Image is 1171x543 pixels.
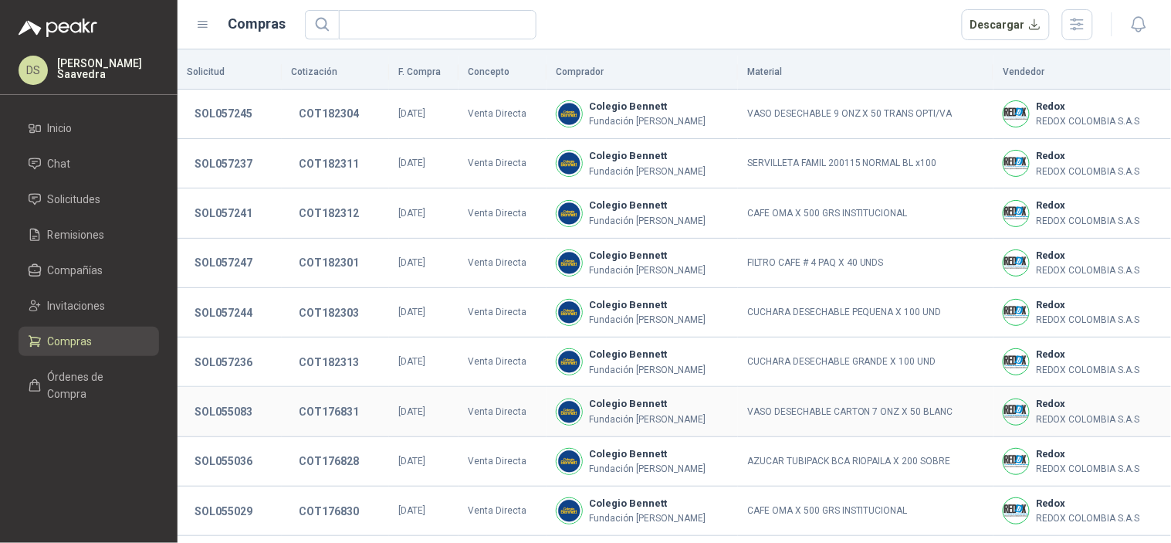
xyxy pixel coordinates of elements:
th: Comprador [547,56,738,90]
td: CUCHARA DESECHABLE PEQUENA X 100 UND [738,288,993,338]
p: REDOX COLOMBIA S.A.S [1036,363,1140,378]
p: REDOX COLOMBIA S.A.S [1036,462,1140,477]
button: COT182313 [291,348,367,376]
a: Invitaciones [19,291,159,321]
button: COT182303 [291,299,367,327]
p: Fundación [PERSON_NAME] [589,462,706,477]
b: Redox [1036,446,1140,462]
img: Company Logo [1003,349,1029,375]
span: Compañías [48,262,103,279]
p: Fundación [PERSON_NAME] [589,412,706,427]
td: Venta Directa [459,288,547,338]
button: SOL055029 [187,497,260,525]
img: Company Logo [1003,201,1029,226]
b: Colegio Bennett [589,347,706,362]
span: [DATE] [398,505,425,516]
th: Vendedor [993,56,1171,90]
p: Fundación [PERSON_NAME] [589,114,706,129]
b: Redox [1036,347,1140,362]
b: Colegio Bennett [589,99,706,114]
img: Company Logo [1003,101,1029,127]
h1: Compras [228,13,286,35]
b: Colegio Bennett [589,198,706,213]
p: REDOX COLOMBIA S.A.S [1036,114,1140,129]
b: Redox [1036,248,1140,263]
b: Colegio Bennett [589,496,706,511]
b: Colegio Bennett [589,396,706,412]
p: Fundación [PERSON_NAME] [589,165,706,179]
p: [PERSON_NAME] Saavedra [57,58,159,80]
img: Company Logo [557,349,582,375]
td: Venta Directa [459,338,547,387]
p: Fundación [PERSON_NAME] [589,511,706,526]
img: Logo peakr [19,19,97,37]
span: [DATE] [398,208,425,219]
span: [DATE] [398,108,425,119]
span: Inicio [48,120,73,137]
span: Chat [48,155,71,172]
td: VASO DESECHABLE 9 ONZ X 50 TRANS OPTI/VA [738,90,993,139]
a: Remisiones [19,220,159,249]
b: Redox [1036,99,1140,114]
button: SOL057247 [187,249,260,277]
td: Venta Directa [459,90,547,139]
img: Company Logo [557,101,582,127]
span: [DATE] [398,406,425,417]
span: Solicitudes [48,191,101,208]
img: Company Logo [557,399,582,425]
a: Compras [19,327,159,356]
b: Redox [1036,297,1140,313]
img: Company Logo [557,250,582,276]
img: Company Logo [557,498,582,524]
button: SOL055036 [187,447,260,475]
a: Chat [19,149,159,178]
img: Company Logo [1003,449,1029,474]
p: REDOX COLOMBIA S.A.S [1036,263,1140,278]
button: SOL057245 [187,100,260,127]
b: Colegio Bennett [589,446,706,462]
a: Órdenes de Compra [19,362,159,409]
p: REDOX COLOMBIA S.A.S [1036,511,1140,526]
td: AZUCAR TUBIPACK BCA RIOPAILA X 200 SOBRE [738,437,993,487]
td: VASO DESECHABLE CARTON 7 ONZ X 50 BLANC [738,387,993,436]
th: F. Compra [389,56,459,90]
th: Solicitud [178,56,282,90]
p: REDOX COLOMBIA S.A.S [1036,313,1140,327]
img: Company Logo [557,151,582,176]
span: Invitaciones [48,297,106,314]
td: Venta Directa [459,188,547,238]
button: Descargar [962,9,1051,40]
img: Company Logo [1003,399,1029,425]
img: Company Logo [557,201,582,226]
th: Cotización [282,56,389,90]
button: SOL057241 [187,199,260,227]
img: Company Logo [1003,151,1029,176]
b: Redox [1036,496,1140,511]
img: Company Logo [1003,250,1029,276]
td: FILTRO CAFE # 4 PAQ X 40 UNDS [738,239,993,288]
button: COT176831 [291,398,367,426]
p: Fundación [PERSON_NAME] [589,363,706,378]
p: REDOX COLOMBIA S.A.S [1036,165,1140,179]
button: COT182301 [291,249,367,277]
span: [DATE] [398,356,425,367]
td: CAFE OMA X 500 GRS INSTITUCIONAL [738,487,993,536]
td: CAFE OMA X 500 GRS INSTITUCIONAL [738,188,993,238]
td: Venta Directa [459,239,547,288]
p: Fundación [PERSON_NAME] [589,263,706,278]
img: Company Logo [1003,498,1029,524]
p: REDOX COLOMBIA S.A.S [1036,412,1140,427]
button: SOL057236 [187,348,260,376]
b: Colegio Bennett [589,297,706,313]
b: Redox [1036,198,1140,213]
th: Concepto [459,56,547,90]
td: Venta Directa [459,487,547,536]
p: Fundación [PERSON_NAME] [589,214,706,229]
img: Company Logo [557,300,582,325]
b: Colegio Bennett [589,148,706,164]
td: CUCHARA DESECHABLE GRANDE X 100 UND [738,338,993,387]
button: COT182304 [291,100,367,127]
td: Venta Directa [459,139,547,188]
span: Compras [48,333,93,350]
button: SOL057237 [187,150,260,178]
